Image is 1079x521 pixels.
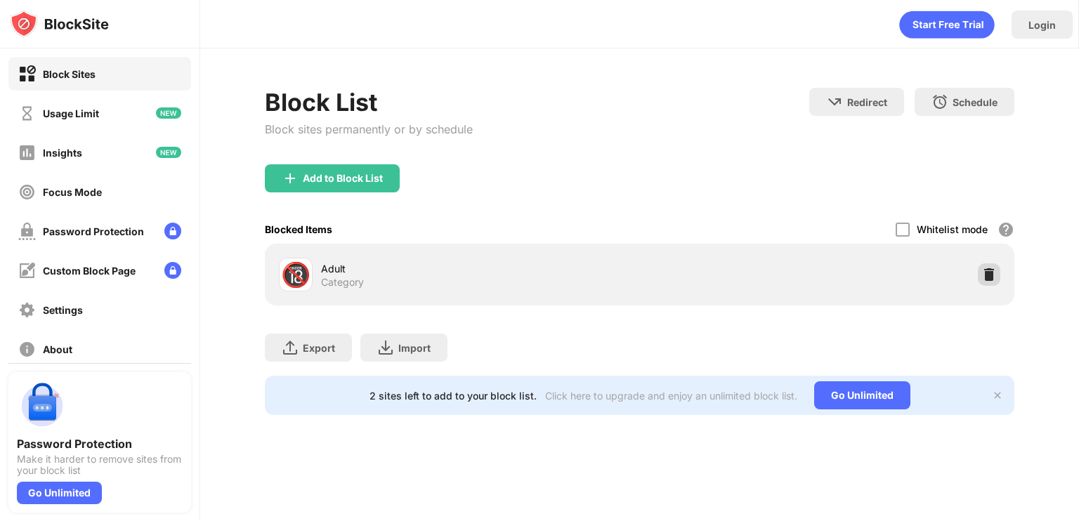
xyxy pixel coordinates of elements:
div: Schedule [953,96,998,108]
div: 🔞 [281,260,310,289]
img: settings-off.svg [18,301,36,319]
img: new-icon.svg [156,147,181,158]
div: Custom Block Page [43,265,136,277]
img: customize-block-page-off.svg [18,262,36,279]
img: block-on.svg [18,65,36,83]
div: Focus Mode [43,186,102,198]
div: Block List [265,88,473,117]
div: Blocked Items [265,223,332,235]
img: focus-off.svg [18,183,36,201]
img: new-icon.svg [156,107,181,119]
div: Login [1028,19,1056,31]
div: Insights [43,147,82,159]
img: lock-menu.svg [164,223,181,239]
div: Click here to upgrade and enjoy an unlimited block list. [545,390,797,402]
div: Usage Limit [43,107,99,119]
div: Make it harder to remove sites from your block list [17,454,183,476]
div: 2 sites left to add to your block list. [370,390,537,402]
div: Password Protection [43,225,144,237]
img: lock-menu.svg [164,262,181,279]
div: Block sites permanently or by schedule [265,122,473,136]
div: Add to Block List [303,173,383,184]
img: password-protection-off.svg [18,223,36,240]
img: x-button.svg [992,390,1003,401]
div: Block Sites [43,68,96,80]
div: About [43,343,72,355]
div: Export [303,342,335,354]
div: Whitelist mode [917,223,988,235]
div: animation [899,11,995,39]
div: Go Unlimited [17,482,102,504]
div: Go Unlimited [814,381,910,409]
div: Password Protection [17,437,183,451]
div: Import [398,342,431,354]
div: Settings [43,304,83,316]
div: Adult [321,261,639,276]
img: insights-off.svg [18,144,36,161]
div: Redirect [847,96,887,108]
img: push-password-protection.svg [17,381,67,431]
img: logo-blocksite.svg [10,10,109,38]
div: Category [321,276,364,289]
img: time-usage-off.svg [18,105,36,122]
img: about-off.svg [18,341,36,358]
